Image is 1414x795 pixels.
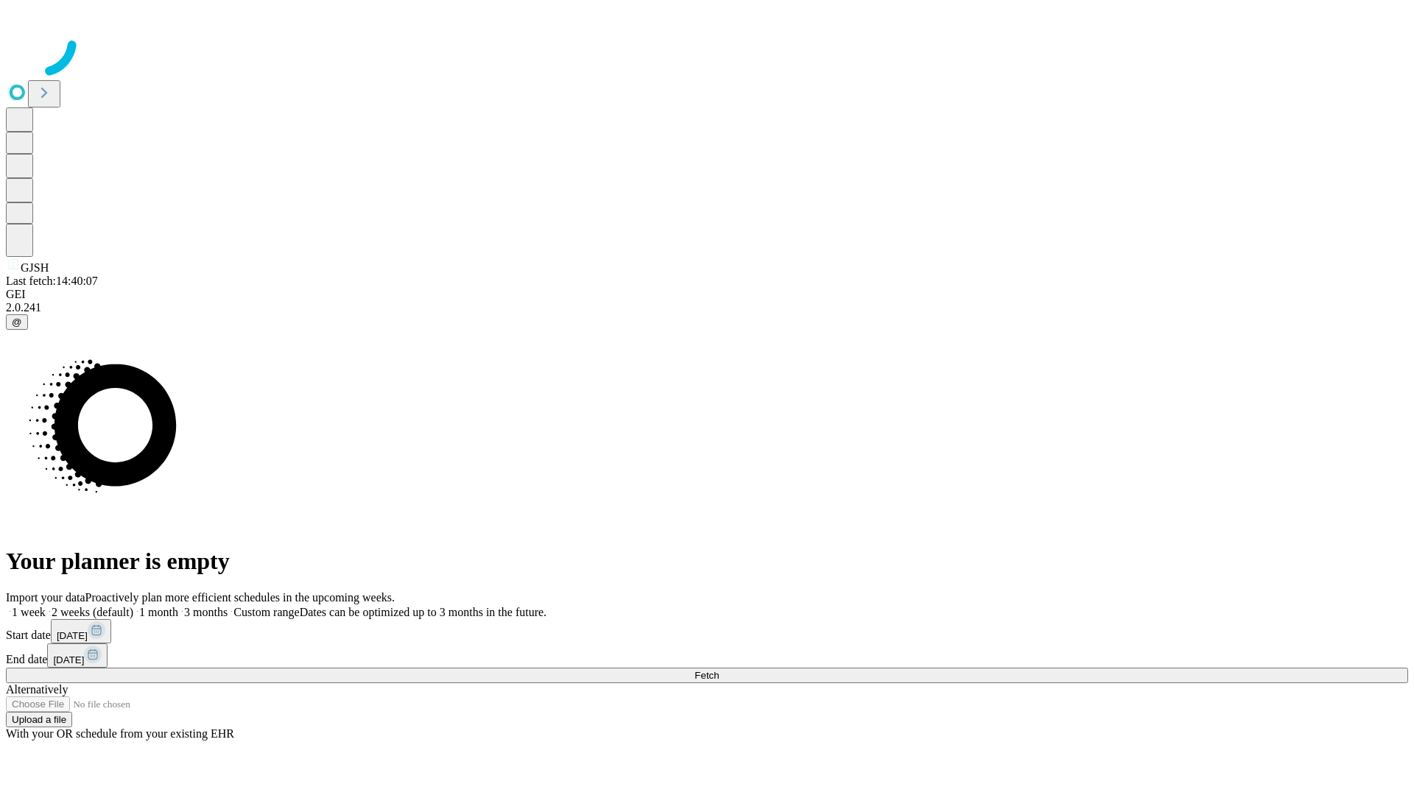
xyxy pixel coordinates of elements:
[12,317,22,328] span: @
[52,606,133,618] span: 2 weeks (default)
[12,606,46,618] span: 1 week
[6,668,1408,683] button: Fetch
[300,606,546,618] span: Dates can be optimized up to 3 months in the future.
[6,712,72,727] button: Upload a file
[6,301,1408,314] div: 2.0.241
[6,275,98,287] span: Last fetch: 14:40:07
[139,606,178,618] span: 1 month
[53,654,84,665] span: [DATE]
[6,727,234,740] span: With your OR schedule from your existing EHR
[6,591,85,604] span: Import your data
[233,606,299,618] span: Custom range
[6,288,1408,301] div: GEI
[6,619,1408,643] div: Start date
[21,261,49,274] span: GJSH
[184,606,228,618] span: 3 months
[6,683,68,696] span: Alternatively
[6,314,28,330] button: @
[85,591,395,604] span: Proactively plan more efficient schedules in the upcoming weeks.
[51,619,111,643] button: [DATE]
[694,670,719,681] span: Fetch
[57,630,88,641] span: [DATE]
[6,548,1408,575] h1: Your planner is empty
[47,643,108,668] button: [DATE]
[6,643,1408,668] div: End date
